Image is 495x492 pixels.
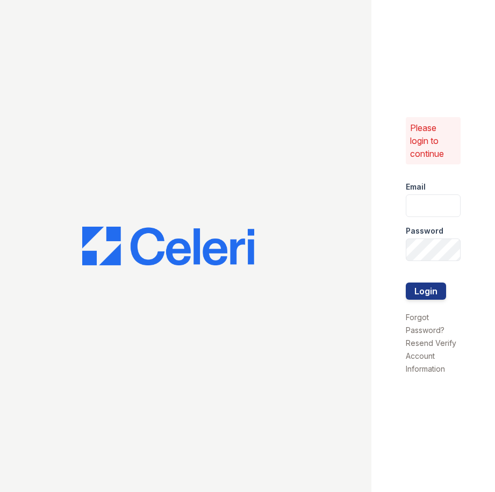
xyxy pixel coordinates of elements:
[406,283,446,300] button: Login
[410,121,456,160] p: Please login to continue
[406,226,443,236] label: Password
[406,338,456,373] a: Resend Verify Account Information
[406,313,444,335] a: Forgot Password?
[406,182,426,192] label: Email
[82,227,254,265] img: CE_Logo_Blue-a8612792a0a2168367f1c8372b55b34899dd931a85d93a1a3d3e32e68fde9ad4.png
